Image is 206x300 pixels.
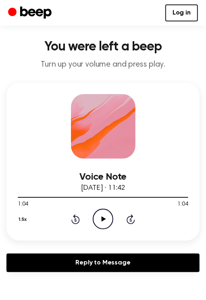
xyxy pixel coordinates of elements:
a: Beep [8,5,54,21]
a: Reply to Message [6,254,200,272]
span: [DATE] · 11:42 [81,185,125,192]
h3: Voice Note [18,172,188,183]
button: 1.5x [18,213,30,227]
h1: You were left a beep [6,40,200,53]
a: Log in [165,4,198,21]
span: 1:04 [178,200,188,209]
span: 1:04 [18,200,28,209]
p: Turn up your volume and press play. [6,60,200,70]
